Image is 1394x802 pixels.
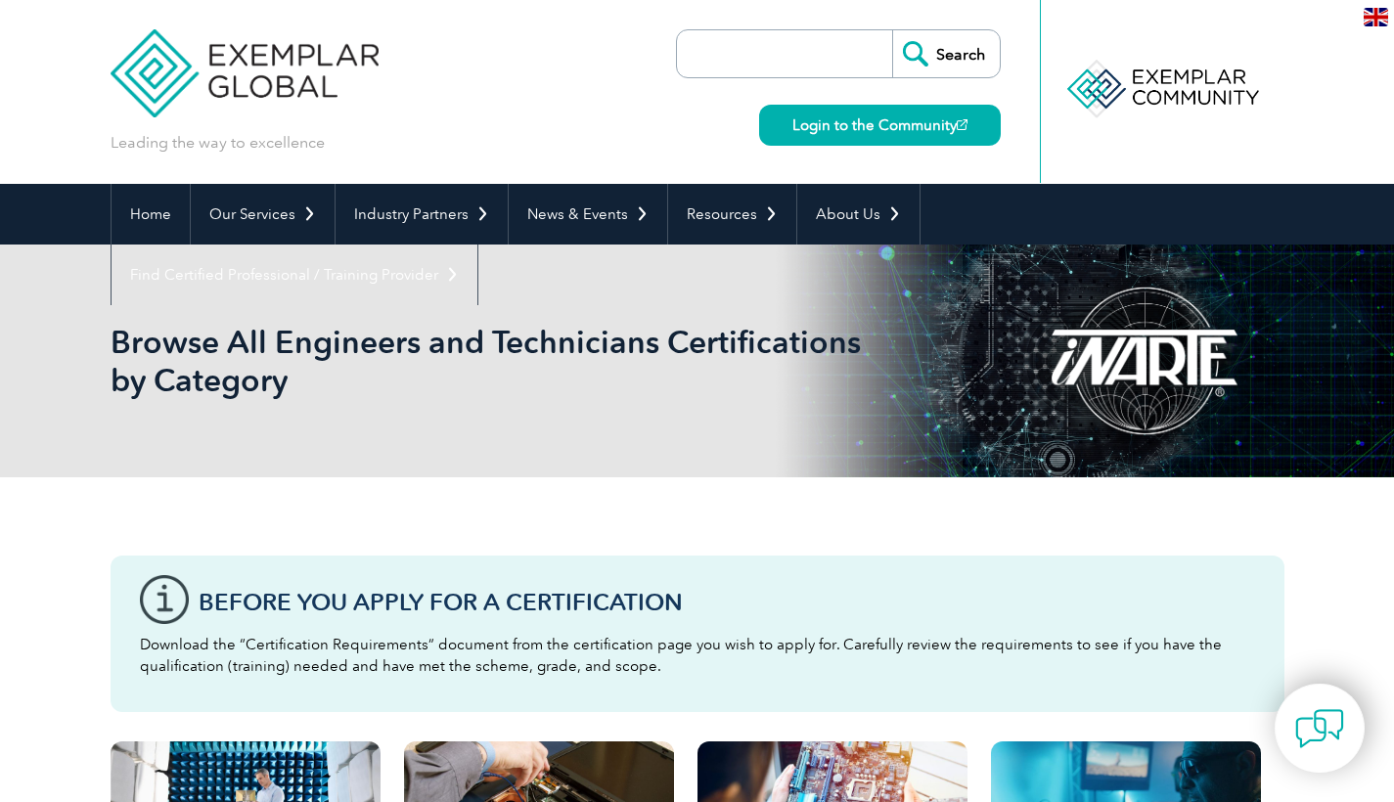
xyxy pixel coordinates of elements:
[1364,8,1388,26] img: en
[759,105,1001,146] a: Login to the Community
[112,245,477,305] a: Find Certified Professional / Training Provider
[509,184,667,245] a: News & Events
[892,30,1000,77] input: Search
[668,184,796,245] a: Resources
[199,590,1255,614] h3: Before You Apply For a Certification
[111,132,325,154] p: Leading the way to excellence
[191,184,335,245] a: Our Services
[797,184,920,245] a: About Us
[336,184,508,245] a: Industry Partners
[957,119,967,130] img: open_square.png
[140,634,1255,677] p: Download the “Certification Requirements” document from the certification page you wish to apply ...
[1295,704,1344,753] img: contact-chat.png
[111,323,862,399] h1: Browse All Engineers and Technicians Certifications by Category
[112,184,190,245] a: Home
